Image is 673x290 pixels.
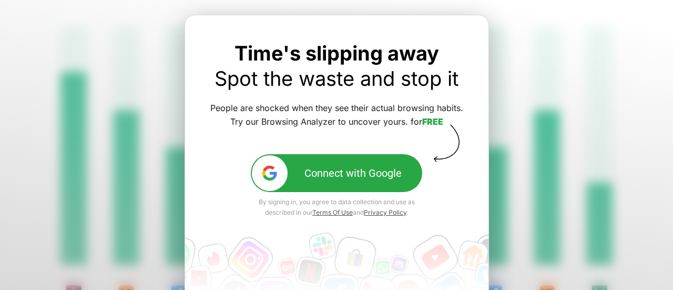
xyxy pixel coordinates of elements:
img: vector-arrow-block.svg [430,124,463,162]
div: By signing in, you agree to data collection and use as described in our and . [251,197,422,218]
a: Terms Of Use [312,208,353,216]
div: Connect with Google [304,167,402,179]
img: google-ic [261,164,279,182]
div: People are shocked when they see their actual browsing habits. Try our Browsing Analyzer to uncov... [210,102,463,129]
div: Time's slipping away [210,41,463,91]
a: Privacy Policy [364,208,406,216]
a: Spot the waste and stop it [215,66,458,91]
a: FREE [422,116,443,127]
button: google-icConnect with Google [251,154,422,192]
